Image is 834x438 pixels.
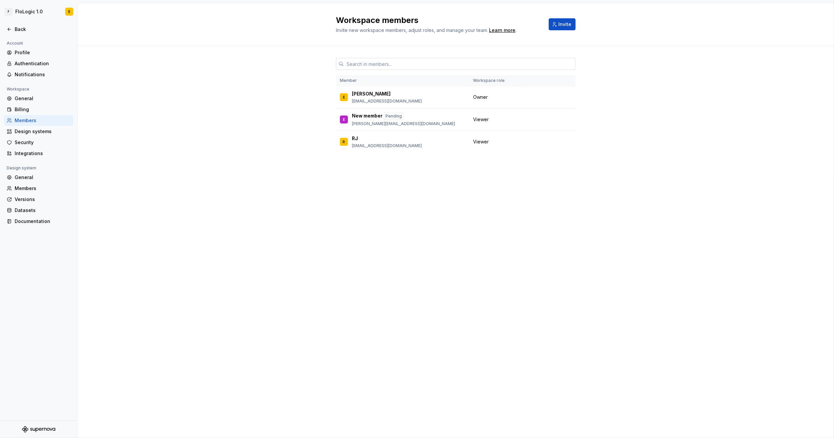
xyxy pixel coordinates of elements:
[15,71,71,78] div: Notifications
[473,138,489,145] span: Viewer
[4,47,73,58] a: Profile
[4,194,73,205] a: Versions
[343,94,345,101] div: E
[4,164,39,172] div: Design system
[473,94,488,101] span: Owner
[68,9,70,14] div: E
[1,4,76,19] button: FFloLogic 1.0E
[15,49,71,56] div: Profile
[343,138,345,145] div: R
[15,196,71,203] div: Versions
[336,27,488,33] span: Invite new workspace members, adjust roles, and manage your team.
[4,115,73,126] a: Members
[352,121,455,126] p: [PERSON_NAME][EMAIL_ADDRESS][DOMAIN_NAME]
[15,150,71,157] div: Integrations
[384,112,404,120] div: Pending
[15,207,71,214] div: Datasets
[4,205,73,216] a: Datasets
[4,104,73,115] a: Billing
[558,21,571,28] span: Invite
[4,216,73,227] a: Documentation
[352,143,422,148] p: [EMAIL_ADDRESS][DOMAIN_NAME]
[15,218,71,225] div: Documentation
[352,112,383,120] p: New member
[469,75,520,86] th: Workspace role
[4,137,73,148] a: Security
[4,148,73,159] a: Integrations
[4,58,73,69] a: Authentication
[489,27,515,34] a: Learn more
[343,116,345,123] div: E
[5,8,13,16] div: F
[4,24,73,35] a: Back
[4,69,73,80] a: Notifications
[336,75,469,86] th: Member
[4,183,73,194] a: Members
[4,93,73,104] a: General
[352,135,358,142] p: RJ
[15,174,71,181] div: General
[15,117,71,124] div: Members
[15,8,43,15] div: FloLogic 1.0
[488,28,516,33] span: .
[22,426,55,433] svg: Supernova Logo
[4,85,32,93] div: Workspace
[15,95,71,102] div: General
[15,185,71,192] div: Members
[352,91,391,97] p: [PERSON_NAME]
[344,58,576,70] input: Search in members...
[4,172,73,183] a: General
[549,18,576,30] button: Invite
[15,139,71,146] div: Security
[4,126,73,137] a: Design systems
[352,99,422,104] p: [EMAIL_ADDRESS][DOMAIN_NAME]
[15,128,71,135] div: Design systems
[15,26,71,33] div: Back
[15,60,71,67] div: Authentication
[336,15,541,26] h2: Workspace members
[4,39,26,47] div: Account
[15,106,71,113] div: Billing
[473,116,489,123] span: Viewer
